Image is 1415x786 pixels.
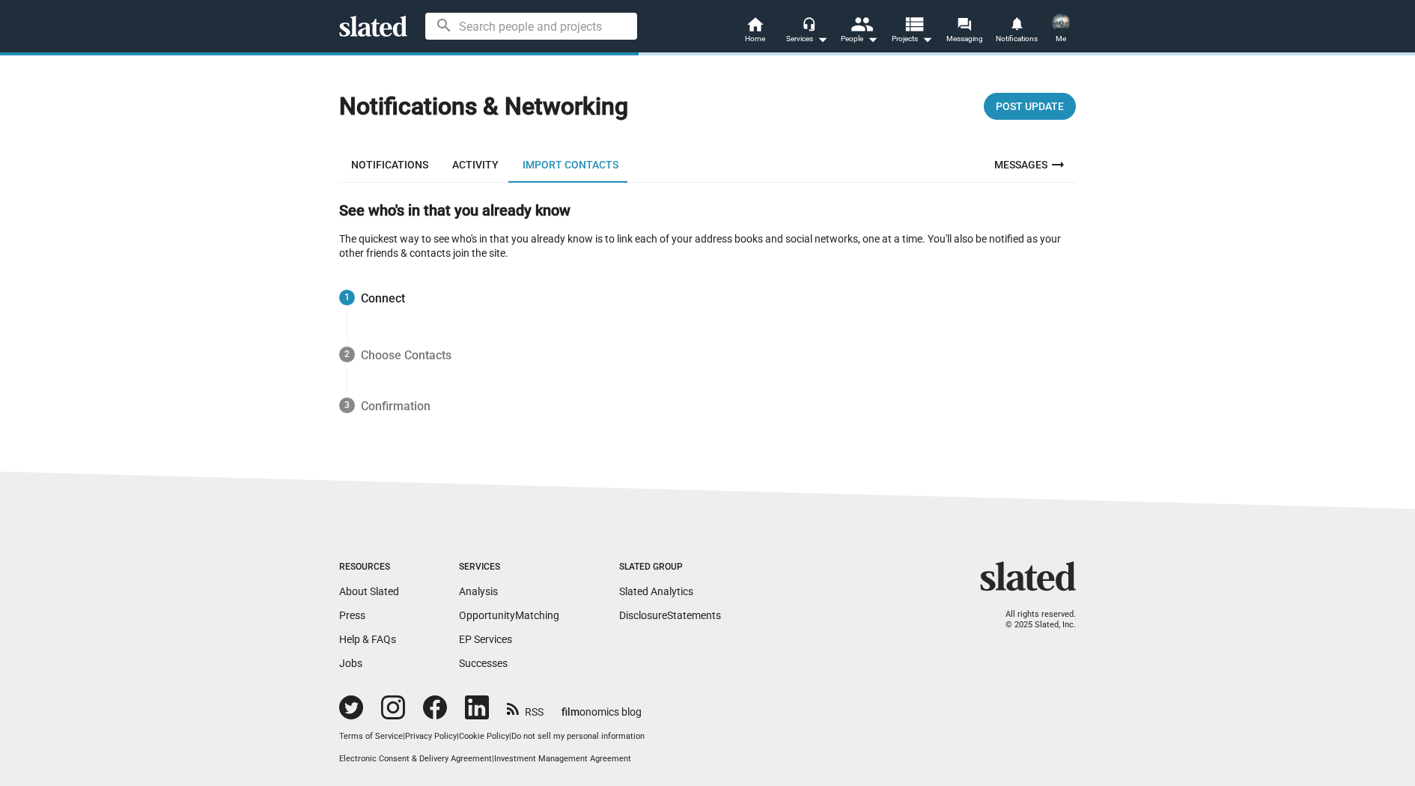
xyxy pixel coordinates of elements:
[1049,156,1067,174] mat-icon: arrow_right_alt
[494,754,631,764] a: Investment Management Agreement
[946,30,983,48] span: Messaging
[339,561,399,573] div: Resources
[459,657,508,669] a: Successes
[562,693,642,719] a: filmonomics blog
[403,731,405,741] span: |
[841,30,878,48] div: People
[361,346,451,363] span: Choose Contacts
[339,609,365,621] a: Press
[903,13,925,34] mat-icon: view_list
[562,706,579,718] span: film
[1056,30,1066,48] span: Me
[746,15,764,33] mat-icon: home
[619,609,721,621] a: DisclosureStatements
[1043,10,1079,49] button: Nykeith McNealMe
[361,397,430,414] span: Confirmation
[425,13,637,40] input: Search people and projects
[361,289,405,306] span: Connect
[459,561,559,573] div: Services
[786,30,828,48] div: Services
[405,731,457,741] a: Privacy Policy
[619,585,693,597] a: Slated Analytics
[457,731,459,741] span: |
[892,30,933,48] span: Projects
[938,15,990,48] a: Messaging
[339,585,399,597] a: About Slated
[781,15,833,48] button: Services
[459,731,509,741] a: Cookie Policy
[996,93,1064,120] span: Post Update
[511,731,645,743] button: Do not sell my personal information
[850,13,872,34] mat-icon: people
[990,609,1076,631] p: All rights reserved. © 2025 Slated, Inc.
[990,15,1043,48] a: Notifications
[511,147,630,183] a: Import Contacts
[957,16,971,31] mat-icon: forum
[339,731,403,741] a: Terms of Service
[344,400,350,410] span: 3
[985,147,1076,183] a: Messages
[886,15,938,48] button: Projects
[984,93,1076,120] button: Post Update
[802,16,815,30] mat-icon: headset_mic
[440,147,511,183] a: Activity
[339,201,1076,221] h2: See who's in that you already know
[507,696,544,719] a: RSS
[1009,16,1023,30] mat-icon: notifications
[813,30,831,48] mat-icon: arrow_drop_down
[344,349,350,359] span: 2
[745,30,765,48] span: Home
[339,754,492,764] a: Electronic Consent & Delivery Agreement
[344,292,350,302] span: 1
[459,585,498,597] a: Analysis
[1052,13,1070,31] img: Nykeith McNeal
[339,91,628,123] h1: Notifications & Networking
[918,30,936,48] mat-icon: arrow_drop_down
[863,30,881,48] mat-icon: arrow_drop_down
[459,609,559,621] a: OpportunityMatching
[339,232,1076,260] p: The quickest way to see who's in that you already know is to link each of your address books and ...
[509,731,511,741] span: |
[492,754,494,764] span: |
[459,633,512,645] a: EP Services
[728,15,781,48] a: Home
[996,30,1038,48] span: Notifications
[339,657,362,669] a: Jobs
[619,561,721,573] div: Slated Group
[339,147,440,183] a: Notifications
[339,633,396,645] a: Help & FAQs
[833,15,886,48] button: People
